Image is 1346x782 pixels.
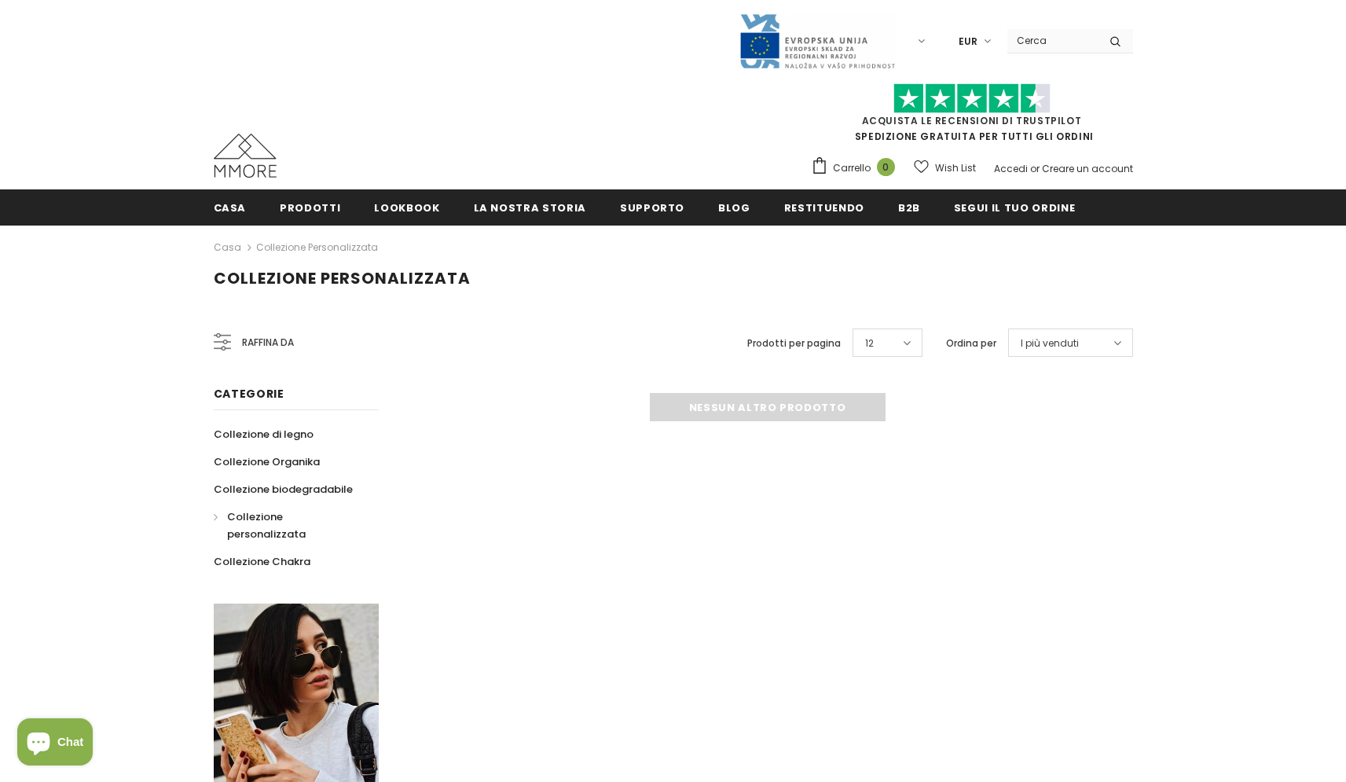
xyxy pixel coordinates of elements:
a: Wish List [914,154,976,182]
a: Accedi [994,162,1028,175]
span: SPEDIZIONE GRATUITA PER TUTTI GLI ORDINI [811,90,1133,143]
a: Casa [214,238,241,257]
a: Collezione Organika [214,448,320,475]
span: Collezione personalizzata [227,509,306,542]
span: Collezione Chakra [214,554,310,569]
span: Segui il tuo ordine [954,200,1075,215]
a: Collezione personalizzata [214,503,361,548]
a: Acquista le recensioni di TrustPilot [862,114,1082,127]
span: Wish List [935,160,976,176]
a: supporto [620,189,684,225]
a: Collezione personalizzata [256,240,378,254]
img: Casi MMORE [214,134,277,178]
span: 0 [877,158,895,176]
span: 12 [865,336,874,351]
span: or [1030,162,1040,175]
a: Collezione Chakra [214,548,310,575]
span: I più venduti [1021,336,1079,351]
span: La nostra storia [474,200,586,215]
img: Fidati di Pilot Stars [893,83,1051,114]
label: Ordina per [946,336,996,351]
span: Casa [214,200,247,215]
span: supporto [620,200,684,215]
inbox-online-store-chat: Shopify online store chat [13,718,97,769]
label: Prodotti per pagina [747,336,841,351]
a: Collezione di legno [214,420,314,448]
span: Collezione di legno [214,427,314,442]
a: Segui il tuo ordine [954,189,1075,225]
span: Carrello [833,160,871,176]
a: Prodotti [280,189,340,225]
span: Collezione personalizzata [214,267,471,289]
a: Carrello 0 [811,156,903,180]
a: B2B [898,189,920,225]
span: Collezione biodegradabile [214,482,353,497]
a: Lookbook [374,189,439,225]
span: Lookbook [374,200,439,215]
span: EUR [959,34,977,50]
span: B2B [898,200,920,215]
a: Creare un account [1042,162,1133,175]
a: Collezione biodegradabile [214,475,353,503]
a: Casa [214,189,247,225]
span: Prodotti [280,200,340,215]
a: La nostra storia [474,189,586,225]
span: Raffina da [242,334,294,351]
span: Categorie [214,386,284,402]
span: Blog [718,200,750,215]
img: Javni Razpis [739,13,896,70]
a: Javni Razpis [739,34,896,47]
span: Restituendo [784,200,864,215]
a: Blog [718,189,750,225]
span: Collezione Organika [214,454,320,469]
input: Search Site [1007,29,1098,52]
a: Restituendo [784,189,864,225]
